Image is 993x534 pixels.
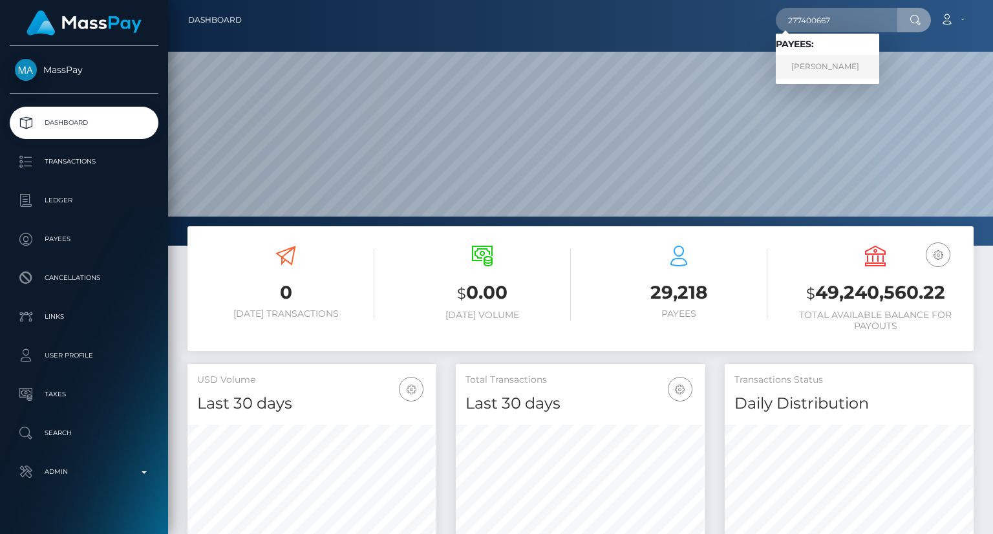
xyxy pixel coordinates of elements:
[10,107,158,139] a: Dashboard
[197,392,427,415] h4: Last 30 days
[10,64,158,76] span: MassPay
[15,385,153,404] p: Taxes
[776,8,897,32] input: Search...
[10,301,158,333] a: Links
[806,284,815,303] small: $
[197,308,374,319] h6: [DATE] Transactions
[465,392,695,415] h4: Last 30 days
[15,307,153,326] p: Links
[734,392,964,415] h4: Daily Distribution
[10,339,158,372] a: User Profile
[10,145,158,178] a: Transactions
[787,280,964,306] h3: 49,240,560.22
[188,6,242,34] a: Dashboard
[15,152,153,171] p: Transactions
[465,374,695,387] h5: Total Transactions
[10,456,158,488] a: Admin
[10,378,158,411] a: Taxes
[15,462,153,482] p: Admin
[15,191,153,210] p: Ledger
[394,280,571,306] h3: 0.00
[734,374,964,387] h5: Transactions Status
[15,346,153,365] p: User Profile
[776,39,879,50] h6: Payees:
[10,184,158,217] a: Ledger
[776,55,879,79] a: [PERSON_NAME]
[197,280,374,305] h3: 0
[10,417,158,449] a: Search
[27,10,142,36] img: MassPay Logo
[15,423,153,443] p: Search
[590,280,767,305] h3: 29,218
[10,262,158,294] a: Cancellations
[590,308,767,319] h6: Payees
[10,223,158,255] a: Payees
[394,310,571,321] h6: [DATE] Volume
[15,268,153,288] p: Cancellations
[15,59,37,81] img: MassPay
[15,230,153,249] p: Payees
[197,374,427,387] h5: USD Volume
[457,284,466,303] small: $
[787,310,964,332] h6: Total Available Balance for Payouts
[15,113,153,133] p: Dashboard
